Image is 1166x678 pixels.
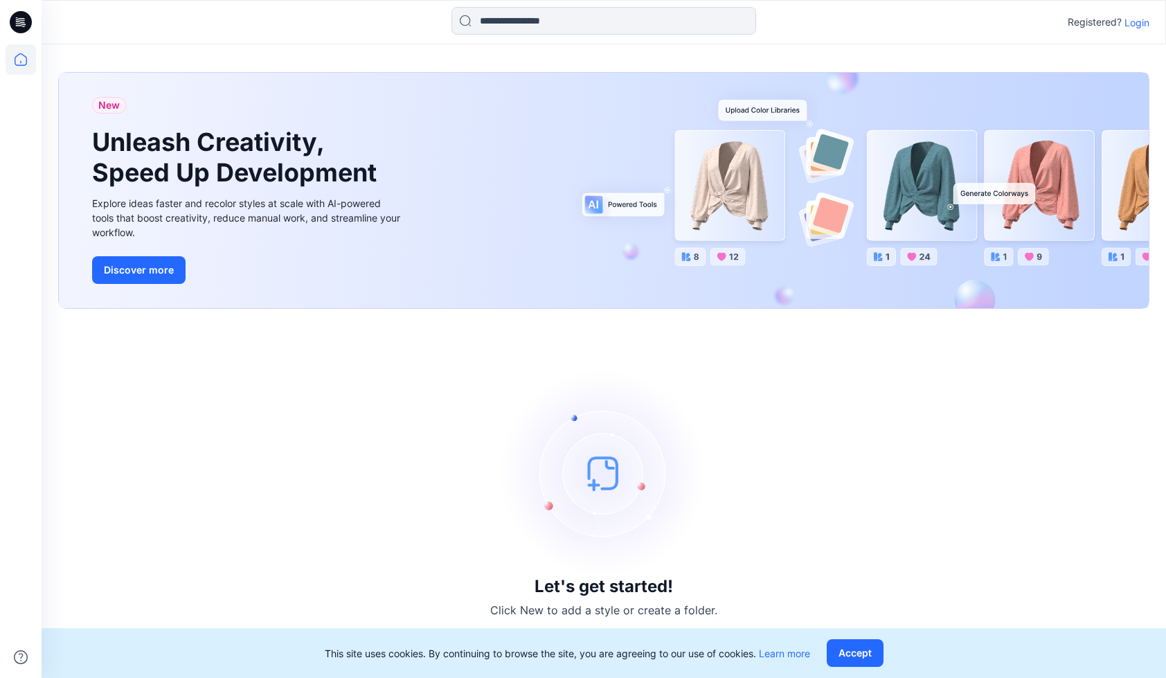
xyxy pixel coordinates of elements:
[92,196,404,240] div: Explore ideas faster and recolor styles at scale with AI-powered tools that boost creativity, red...
[98,97,120,114] span: New
[92,256,404,284] a: Discover more
[759,648,810,659] a: Learn more
[1124,15,1149,30] p: Login
[92,256,186,284] button: Discover more
[500,369,708,577] img: empty-state-image.svg
[325,646,810,661] p: This site uses cookies. By continuing to browse the site, you are agreeing to our use of cookies.
[490,602,717,618] p: Click New to add a style or create a folder.
[92,127,383,187] h1: Unleash Creativity, Speed Up Development
[827,639,884,667] button: Accept
[535,577,673,596] h3: Let's get started!
[1068,14,1122,30] p: Registered?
